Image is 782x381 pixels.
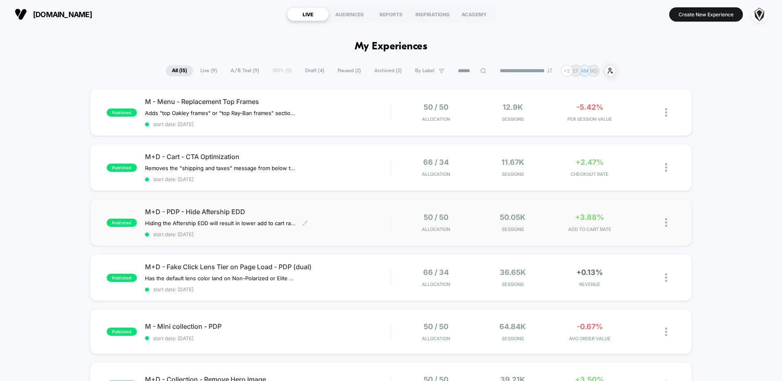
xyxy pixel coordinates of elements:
[145,335,391,341] span: start date: [DATE]
[145,275,296,281] span: Has the default lens color land on Non-Polarized or Elite Polarized to see if that performs bette...
[355,41,428,53] h1: My Experiences
[423,268,449,277] span: 66 / 34
[107,328,137,336] span: published
[500,268,526,277] span: 36.65k
[577,322,603,331] span: -0.67%
[665,108,667,117] img: close
[15,8,27,20] img: Visually logo
[415,68,435,74] span: By Label
[561,65,573,77] div: + 2
[12,8,94,21] button: [DOMAIN_NAME]
[575,213,604,222] span: +3.88%
[145,121,391,127] span: start date: [DATE]
[145,322,391,330] span: M - Mini collection - PDP
[332,65,367,76] span: Paused ( 2 )
[500,213,525,222] span: 50.05k
[553,336,626,341] span: AVG ORDER VALUE
[499,322,526,331] span: 64.84k
[422,116,450,122] span: Allocation
[553,226,626,232] span: ADD TO CART RATE
[424,322,448,331] span: 50 / 50
[145,263,391,271] span: M+D - Fake Click Lens Tier on Page Load - PDP (dual)
[145,165,296,171] span: Removes the "shipping and taxes" message from below the CTA and replaces it with message about re...
[422,281,450,287] span: Allocation
[576,158,604,166] span: +2.47%
[573,68,579,74] p: EF
[581,68,589,74] p: AM
[749,6,770,23] button: ppic
[751,7,767,22] img: ppic
[107,164,137,172] span: published
[107,219,137,227] span: published
[477,171,549,177] span: Sessions
[553,281,626,287] span: REVENUE
[665,218,667,227] img: close
[576,103,603,111] span: -5.42%
[665,328,667,336] img: close
[423,158,449,166] span: 66 / 34
[107,274,137,282] span: published
[166,65,193,76] span: All ( 15 )
[477,226,549,232] span: Sessions
[422,171,450,177] span: Allocation
[145,110,296,116] span: Adds "top Oakley frames" or "top Ray-Ban frames" section to replacement lenses for Oakley and Ray...
[329,8,370,21] div: AUDIENCES
[370,8,412,21] div: REPORTS
[368,65,408,76] span: Archived ( 2 )
[145,220,296,226] span: Hiding the Aftership EDD will result in lower add to cart rate and conversion rate
[299,65,330,76] span: Draft ( 4 )
[145,231,391,237] span: start date: [DATE]
[224,65,265,76] span: A/B Test ( 9 )
[477,336,549,341] span: Sessions
[590,68,598,74] p: MD
[145,176,391,182] span: start date: [DATE]
[412,8,453,21] div: INSPIRATIONS
[503,103,523,111] span: 12.9k
[194,65,223,76] span: Live ( 9 )
[547,68,552,73] img: end
[553,171,626,177] span: CHECKOUT RATE
[287,8,329,21] div: LIVE
[453,8,495,21] div: ACADEMY
[145,153,391,161] span: M+D - Cart - CTA Optimization
[107,109,137,117] span: published
[665,163,667,172] img: close
[422,226,450,232] span: Allocation
[145,286,391,292] span: start date: [DATE]
[477,116,549,122] span: Sessions
[576,268,603,277] span: +0.13%
[424,103,448,111] span: 50 / 50
[145,97,391,106] span: M - Menu - Replacement Top Frames
[553,116,626,122] span: PER SESSION VALUE
[501,158,524,166] span: 11.67k
[665,273,667,282] img: close
[33,10,92,19] span: [DOMAIN_NAME]
[424,213,448,222] span: 50 / 50
[669,7,743,22] button: Create New Experience
[422,336,450,341] span: Allocation
[477,281,549,287] span: Sessions
[145,208,391,216] span: M+D - PDP - Hide Aftership EDD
